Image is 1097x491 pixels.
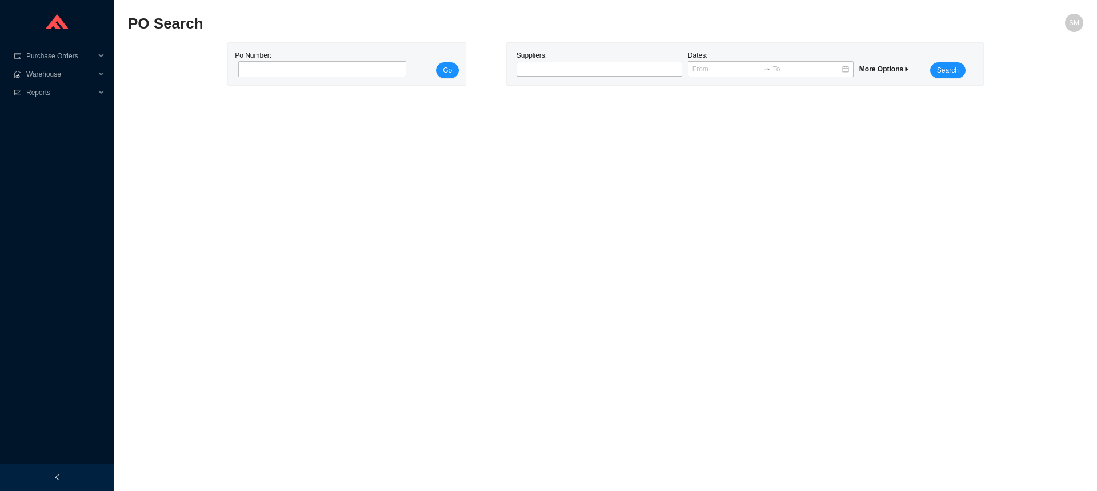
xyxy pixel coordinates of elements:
input: To [773,63,841,75]
span: left [54,474,61,481]
span: Reports [26,83,95,102]
button: Search [930,62,966,78]
span: Go [443,65,452,76]
div: Po Number: [235,50,403,78]
span: swap-right [763,65,771,73]
span: Purchase Orders [26,47,95,65]
span: Warehouse [26,65,95,83]
span: More Options [859,65,910,73]
span: to [763,65,771,73]
div: Suppliers: [514,50,685,78]
button: Go [436,62,459,78]
input: From [692,63,760,75]
div: Dates: [685,50,856,78]
span: SM [1069,14,1079,32]
h2: PO Search [128,14,844,34]
span: Search [937,65,959,76]
span: credit-card [14,53,22,59]
span: fund [14,89,22,96]
span: caret-right [903,66,910,73]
